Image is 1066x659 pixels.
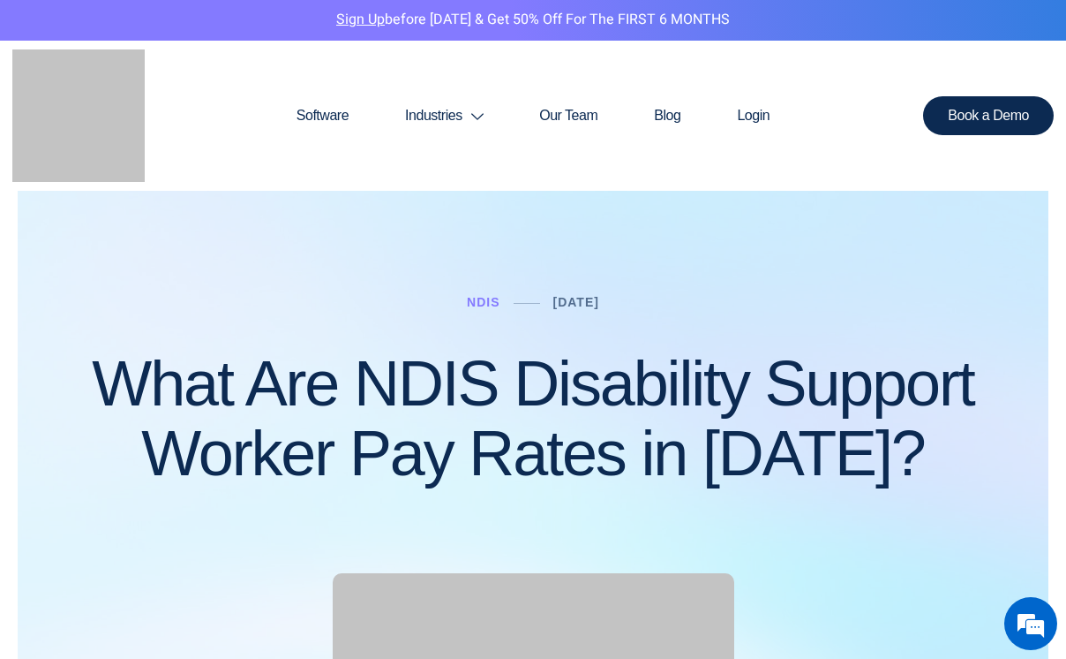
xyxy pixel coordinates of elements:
a: Login [709,73,798,158]
a: [DATE] [553,295,599,309]
a: Industries [377,73,511,158]
p: before [DATE] & Get 50% Off for the FIRST 6 MONTHS [13,9,1053,32]
a: Our Team [511,73,626,158]
a: Software [268,73,377,158]
a: Blog [626,73,709,158]
a: Sign Up [336,9,385,30]
a: NDIS [467,295,499,309]
h1: What Are NDIS Disability Support Worker Pay Rates in [DATE]? [35,349,1031,489]
a: Book a Demo [923,96,1054,135]
span: Book a Demo [948,109,1029,123]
